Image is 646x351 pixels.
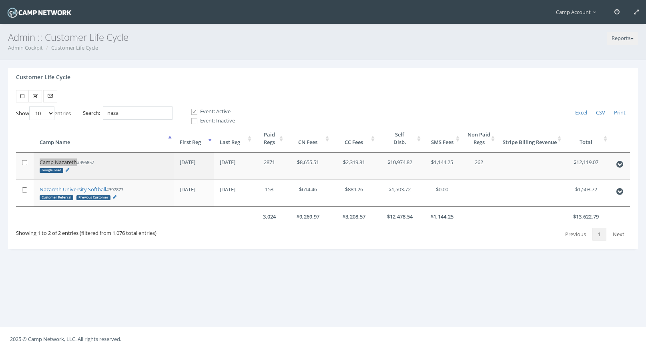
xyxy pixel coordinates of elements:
[560,228,592,241] a: Previous
[571,106,592,119] a: Excel
[51,44,98,51] a: Customer Life Cycle
[607,228,630,241] a: Next
[331,207,377,227] th: $3,208.57
[461,125,497,152] th: Non PaidRegs: activate to sort column ascending
[331,179,377,207] td: $889.26
[423,125,461,152] th: SMS Fees: activate to sort column ascending
[563,152,610,179] td: $12,119.07
[423,179,461,207] td: $0.00
[16,74,70,80] h4: Customer Life Cycle
[563,207,610,227] th: $13,622.79
[174,125,214,152] th: First Reg: activate to sort column ascending
[575,109,587,116] span: Excel
[596,109,605,116] span: CSV
[83,106,173,120] label: Search:
[8,32,638,42] h3: Admin :: Customer Life Cycle
[185,117,235,125] label: Event: Inactive
[6,6,73,20] img: Camp Network
[40,186,106,193] a: Nazareth University Softball
[253,125,285,152] th: PaidRegs: activate to sort column ascending
[331,152,377,179] td: $2,319.31
[40,187,123,200] small: #397877
[563,179,610,207] td: $1,503.72
[610,106,630,119] a: Print
[614,109,626,116] span: Print
[377,179,423,207] td: $1,503.72
[40,158,77,166] a: Camp Nazareth
[285,207,331,227] th: $9,269.97
[607,32,638,45] button: Reports
[461,152,497,179] td: 262
[563,125,610,152] th: Total: activate to sort column ascending
[10,335,636,343] p: 2025 © Camp Network, LLC. All rights reserved.
[423,207,461,227] th: $1,144.25
[285,179,331,207] td: $614.46
[174,179,214,207] td: [DATE]
[497,125,563,152] th: Stripe Billing Revenue: activate to sort column ascending
[40,159,94,173] small: #396857
[377,125,423,152] th: SelfDisb.: activate to sort column ascending
[174,152,214,179] td: [DATE]
[253,207,285,227] th: 3,024
[377,152,423,179] td: $10,974.82
[34,125,174,152] th: Camp Name: activate to sort column descending
[592,228,606,241] a: 1
[40,168,63,173] div: Google Lead
[377,207,423,227] th: $12,478.54
[16,106,71,120] label: Show entries
[331,125,377,152] th: CC Fees: activate to sort column ascending
[214,125,254,152] th: Last Reg: activate to sort column ascending
[76,195,110,200] div: Previous Customer
[253,179,285,207] td: 153
[214,152,254,179] td: [DATE]
[214,179,254,207] td: [DATE]
[8,44,43,51] a: Admin Cockpit
[253,152,285,179] td: 2871
[556,8,600,16] span: Camp Account
[103,106,173,120] input: Search:
[16,226,156,237] div: Showing 1 to 2 of 2 entries (filtered from 1,076 total entries)
[592,106,610,119] a: CSV
[40,195,73,200] div: Customer Referral
[285,152,331,179] td: $8,655.51
[185,108,235,116] label: Event: Active
[423,152,461,179] td: $1,144.25
[285,125,331,152] th: CN Fees: activate to sort column ascending
[29,106,54,120] select: Showentries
